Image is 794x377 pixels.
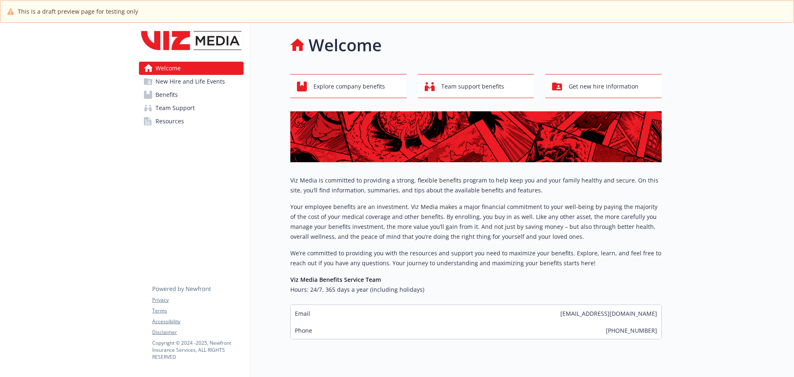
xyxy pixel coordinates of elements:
[290,276,381,283] strong: Viz Media Benefits Service Team
[155,101,195,115] span: Team Support
[155,88,178,101] span: Benefits
[155,62,181,75] span: Welcome
[139,101,244,115] a: Team Support
[152,339,243,360] p: Copyright © 2024 - 2025 , Newfront Insurance Services, ALL RIGHTS RESERVED
[545,74,662,98] button: Get new hire information
[290,74,407,98] button: Explore company benefits
[139,75,244,88] a: New Hire and Life Events
[155,75,225,88] span: New Hire and Life Events
[139,88,244,101] a: Benefits
[152,329,243,336] a: Disclaimer
[290,175,662,195] p: Viz Media is committed to providing a strong, flexible benefits program to help keep you and your...
[290,111,662,162] img: overview page banner
[418,74,534,98] button: Team support benefits
[290,285,662,295] h6: Hours: 24/7, 365 days a year (including holidays)​
[290,248,662,268] p: We’re committed to providing you with the resources and support you need to maximize your benefit...
[309,33,382,58] h1: Welcome
[139,62,244,75] a: Welcome
[441,79,504,94] span: Team support benefits
[139,115,244,128] a: Resources
[569,79,639,94] span: Get new hire information
[295,326,312,335] span: Phone
[295,309,310,318] span: Email
[155,115,184,128] span: Resources
[606,326,657,335] span: [PHONE_NUMBER]
[18,7,138,16] span: This is a draft preview page for testing only
[290,202,662,242] p: Your employee benefits are an investment. Viz Media makes a major financial commitment to your we...
[152,318,243,325] a: Accessibility
[152,307,243,315] a: Terms
[152,296,243,304] a: Privacy
[313,79,385,94] span: Explore company benefits
[560,309,657,318] span: [EMAIL_ADDRESS][DOMAIN_NAME]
